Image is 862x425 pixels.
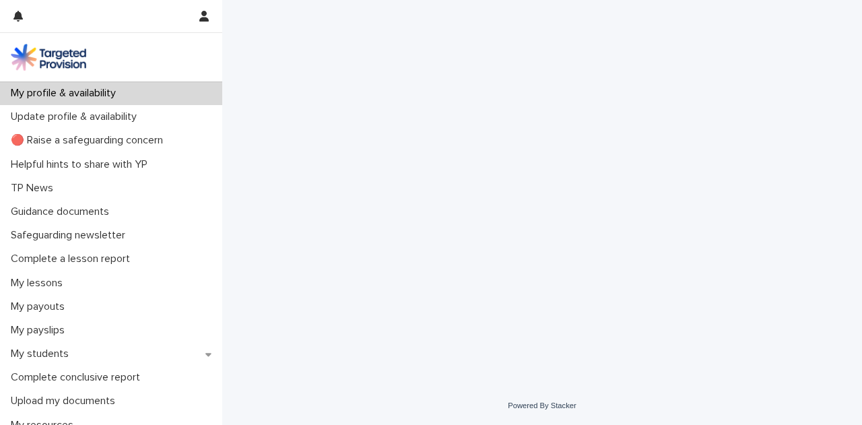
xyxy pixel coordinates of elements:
[5,182,64,195] p: TP News
[5,134,174,147] p: 🔴 Raise a safeguarding concern
[5,348,79,360] p: My students
[5,110,147,123] p: Update profile & availability
[5,300,75,313] p: My payouts
[5,277,73,290] p: My lessons
[5,87,127,100] p: My profile & availability
[5,371,151,384] p: Complete conclusive report
[5,205,120,218] p: Guidance documents
[5,229,136,242] p: Safeguarding newsletter
[11,44,86,71] img: M5nRWzHhSzIhMunXDL62
[5,253,141,265] p: Complete a lesson report
[508,401,576,410] a: Powered By Stacker
[5,395,126,407] p: Upload my documents
[5,158,158,171] p: Helpful hints to share with YP
[5,324,75,337] p: My payslips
